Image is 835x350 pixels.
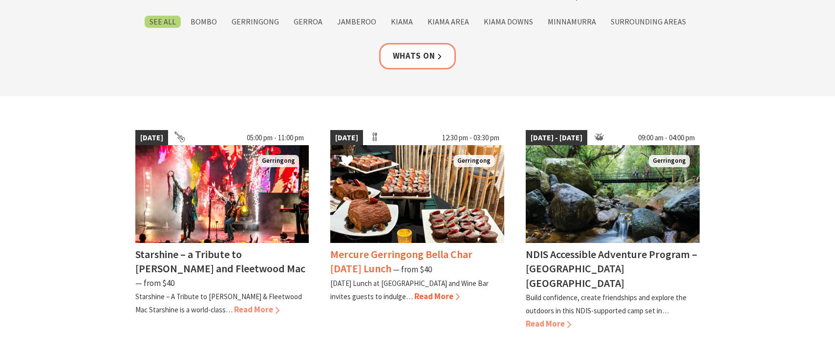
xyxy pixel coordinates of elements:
label: Minnamurra [543,16,601,28]
a: [DATE] 12:30 pm - 03:30 pm Christmas Day Lunch Buffet at Bella Char Gerringong Mercure Gerringong... [330,130,504,331]
span: 12:30 pm - 03:30 pm [437,130,504,146]
a: Whats On [379,43,456,69]
h4: Mercure Gerringong Bella Char [DATE] Lunch [330,247,472,275]
span: Gerringong [453,155,494,167]
button: Click to Favourite Mercure Gerringong Bella Char Christmas Day Lunch [331,145,363,178]
img: Christmas Day Lunch Buffet at Bella Char [330,145,504,243]
label: See All [145,16,181,28]
span: [DATE] [135,130,168,146]
p: [DATE] Lunch at [GEOGRAPHIC_DATA] and Wine Bar invites guests to indulge… [330,279,489,301]
span: Gerringong [258,155,299,167]
span: [DATE] [330,130,363,146]
span: ⁠— from $40 [135,278,174,288]
label: Gerroa [289,16,327,28]
label: Kiama Downs [479,16,538,28]
span: [DATE] - [DATE] [526,130,587,146]
label: Kiama [386,16,418,28]
span: Read More [414,291,460,302]
span: 05:00 pm - 11:00 pm [242,130,309,146]
h4: Starshine – a Tribute to [PERSON_NAME] and Fleetwood Mac [135,247,305,275]
label: Surrounding Areas [606,16,691,28]
label: Kiama Area [423,16,474,28]
span: 09:00 am - 04:00 pm [633,130,700,146]
p: Starshine – A Tribute to [PERSON_NAME] & Fleetwood Mac Starshine is a world-class… [135,292,302,314]
span: ⁠— from $40 [393,264,432,275]
label: Gerringong [227,16,284,28]
label: Bombo [186,16,222,28]
a: [DATE] - [DATE] 09:00 am - 04:00 pm People admiring the forest along the Lyre Bird Walk in Minnam... [526,130,700,331]
h4: NDIS Accessible Adventure Program – [GEOGRAPHIC_DATA] [GEOGRAPHIC_DATA] [526,247,697,289]
span: Read More [234,304,279,315]
span: Read More [526,318,571,329]
span: Gerringong [649,155,690,167]
p: Build confidence, create friendships and explore the outdoors in this NDIS-supported camp set in… [526,293,686,315]
img: Starshine [135,145,309,243]
label: Jamberoo [332,16,381,28]
img: People admiring the forest along the Lyre Bird Walk in Minnamurra Rainforest [526,145,700,243]
a: [DATE] 05:00 pm - 11:00 pm Starshine Gerringong Starshine – a Tribute to [PERSON_NAME] and Fleetw... [135,130,309,331]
